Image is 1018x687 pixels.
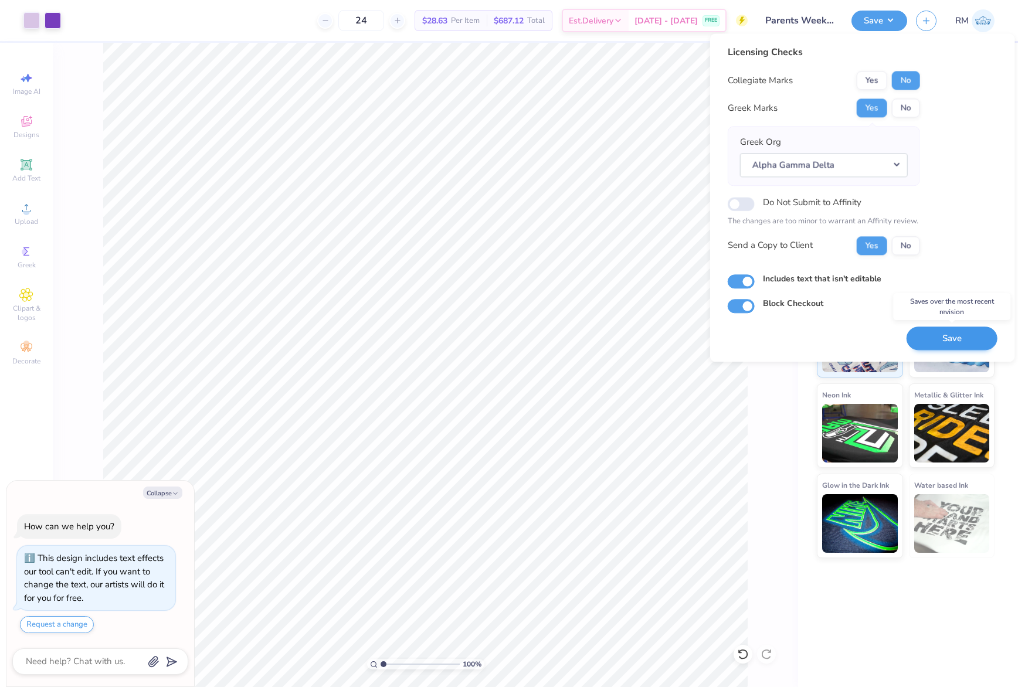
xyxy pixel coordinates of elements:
span: Glow in the Dark Ink [822,479,889,491]
img: Metallic & Glitter Ink [914,404,990,462]
span: RM [955,14,969,28]
span: $687.12 [494,15,524,27]
div: Greek Marks [728,101,778,115]
div: How can we help you? [24,521,114,532]
span: Est. Delivery [569,15,613,27]
span: Greek [18,260,36,270]
input: Untitled Design [756,9,843,32]
button: Alpha Gamma Delta [740,153,908,177]
span: Upload [15,217,38,226]
div: This design includes text effects our tool can't edit. If you want to change the text, our artist... [24,552,164,604]
button: No [892,71,920,90]
button: Yes [857,236,887,255]
div: Send a Copy to Client [728,239,813,253]
img: Glow in the Dark Ink [822,494,898,553]
div: Collegiate Marks [728,74,793,87]
span: Image AI [13,87,40,96]
span: Total [527,15,545,27]
span: FREE [705,16,717,25]
button: Collapse [143,487,182,499]
span: Metallic & Glitter Ink [914,389,983,401]
button: Save [907,327,997,351]
button: No [892,98,920,117]
span: [DATE] - [DATE] [634,15,698,27]
button: Yes [857,71,887,90]
img: Water based Ink [914,494,990,553]
span: Clipart & logos [6,304,47,322]
label: Greek Org [740,135,781,149]
span: Per Item [451,15,480,27]
button: Save [851,11,907,31]
button: No [892,236,920,255]
p: The changes are too minor to warrant an Affinity review. [728,216,920,227]
div: Saves over the most recent revision [893,293,1010,320]
span: Water based Ink [914,479,968,491]
img: Ronald Manipon [972,9,995,32]
label: Do Not Submit to Affinity [763,195,861,210]
span: Neon Ink [822,389,851,401]
button: Request a change [20,616,94,633]
div: Licensing Checks [728,45,920,59]
label: Block Checkout [763,297,823,310]
label: Includes text that isn't editable [763,273,881,285]
span: Decorate [12,356,40,366]
span: $28.63 [422,15,447,27]
span: 100 % [463,659,481,669]
input: – – [338,10,384,31]
span: Add Text [12,174,40,183]
button: Yes [857,98,887,117]
a: RM [955,9,995,32]
img: Neon Ink [822,404,898,462]
span: Designs [13,130,39,140]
